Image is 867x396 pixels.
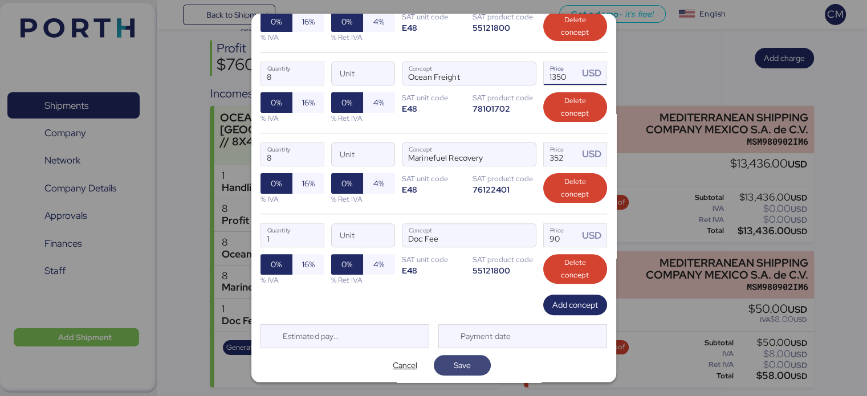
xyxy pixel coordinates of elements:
span: 0% [341,258,352,271]
input: Quantity [261,143,324,166]
div: % IVA [260,194,324,205]
div: SAT unit code [402,11,466,22]
input: Concept [402,224,508,247]
span: 16% [302,15,315,28]
span: 0% [341,15,352,28]
input: Unit [332,62,394,85]
span: Save [454,358,471,372]
button: 0% [331,92,363,113]
div: SAT product code [473,173,536,184]
input: Unit [332,143,394,166]
div: SAT unit code [402,173,466,184]
span: 0% [271,177,282,190]
span: 4% [373,258,384,271]
span: 0% [341,96,352,109]
button: 4% [363,11,395,32]
button: 0% [331,173,363,194]
input: Price [544,224,579,247]
button: 0% [331,11,363,32]
span: Delete concept [552,95,598,120]
div: % Ret IVA [331,275,395,285]
button: Add concept [543,295,607,315]
button: Delete concept [543,92,607,122]
span: 16% [302,177,315,190]
button: 4% [363,254,395,275]
div: SAT product code [473,92,536,103]
div: 55121800 [473,265,536,276]
div: % Ret IVA [331,194,395,205]
div: SAT unit code [402,254,466,265]
button: Delete concept [543,173,607,203]
div: USD [582,228,606,243]
button: 0% [260,92,292,113]
button: Cancel [377,355,434,375]
button: 4% [363,92,395,113]
div: E48 [402,103,466,114]
span: 4% [373,15,384,28]
div: 76122401 [473,184,536,195]
div: E48 [402,265,466,276]
span: 0% [271,15,282,28]
span: 0% [341,177,352,190]
input: Quantity [261,224,324,247]
span: Cancel [393,358,417,372]
span: 16% [302,258,315,271]
div: % IVA [260,113,324,124]
div: % IVA [260,275,324,285]
button: 0% [331,254,363,275]
span: 16% [302,96,315,109]
input: Price [544,143,579,166]
div: USD [582,147,606,161]
span: Delete concept [552,175,598,201]
div: % Ret IVA [331,113,395,124]
button: Save [434,355,491,375]
button: 0% [260,173,292,194]
input: Concept [402,143,508,166]
div: % IVA [260,32,324,43]
button: ConceptConcept [512,64,536,88]
span: Delete concept [552,256,598,281]
input: Concept [402,62,508,85]
button: 16% [292,254,324,275]
button: Delete concept [543,11,607,41]
span: 0% [271,96,282,109]
button: 16% [292,173,324,194]
span: 4% [373,96,384,109]
button: 0% [260,254,292,275]
div: SAT unit code [402,92,466,103]
button: 0% [260,11,292,32]
div: % Ret IVA [331,32,395,43]
input: Quantity [261,62,324,85]
div: SAT product code [473,11,536,22]
div: E48 [402,22,466,33]
input: Price [544,62,579,85]
span: 0% [271,258,282,271]
div: SAT product code [473,254,536,265]
div: 78101702 [473,103,536,114]
div: USD [582,66,606,80]
div: 55121800 [473,22,536,33]
span: 4% [373,177,384,190]
span: Add concept [552,298,598,312]
button: ConceptConcept [512,227,536,251]
button: 16% [292,11,324,32]
div: E48 [402,184,466,195]
button: 4% [363,173,395,194]
button: ConceptConcept [512,145,536,169]
button: 16% [292,92,324,113]
span: Delete concept [552,14,598,39]
button: Delete concept [543,254,607,284]
input: Unit [332,224,394,247]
